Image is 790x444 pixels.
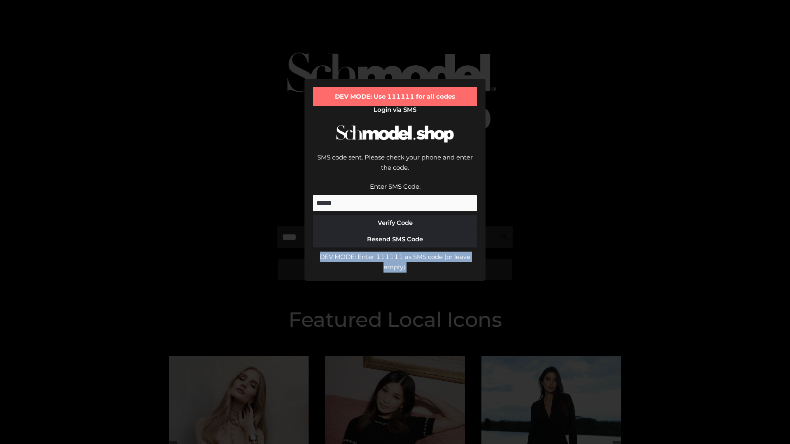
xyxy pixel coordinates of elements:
button: Verify Code [313,215,477,231]
img: Schmodel Logo [333,118,457,150]
div: SMS code sent. Please check your phone and enter the code. [313,152,477,181]
h2: Login via SMS [313,106,477,113]
div: DEV MODE: Use 111111 for all codes [313,87,477,106]
label: Enter SMS Code: [370,183,421,190]
div: DEV MODE: Enter 111111 as SMS code (or leave empty). [313,252,477,273]
button: Resend SMS Code [313,231,477,247]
